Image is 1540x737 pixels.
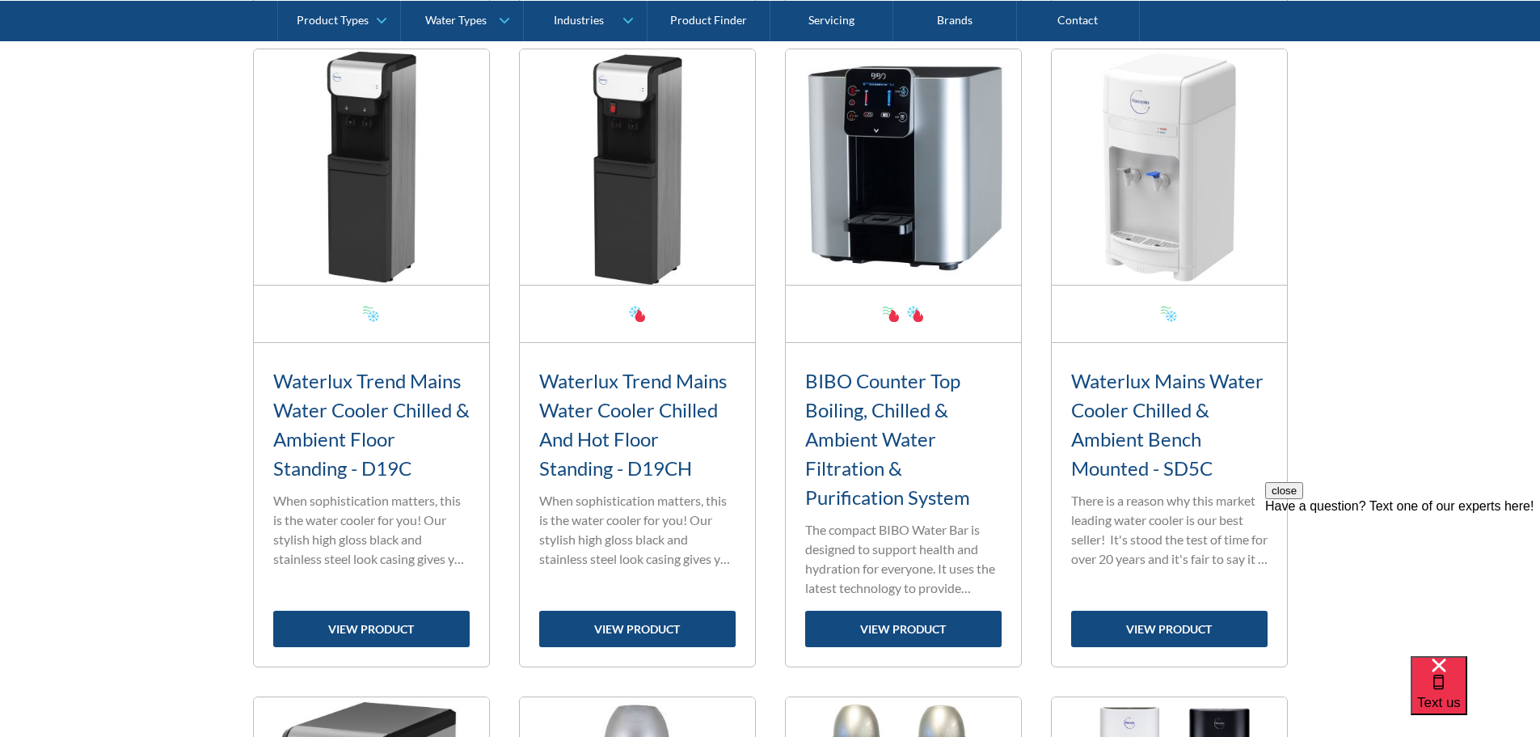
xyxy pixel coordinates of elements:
[805,520,1002,598] p: The compact BIBO Water Bar is designed to support health and hydration for everyone. It uses the ...
[425,13,487,27] div: Water Types
[1071,491,1268,569] p: There is a reason why this market leading water cooler is our best seller! It's stood the test of...
[1071,366,1268,483] h3: Waterlux Mains Water Cooler Chilled & Ambient Bench Mounted - SD5C
[1071,611,1268,647] a: view product
[539,611,736,647] a: view product
[273,491,470,569] p: When sophistication matters, this is the water cooler for you! Our stylish high gloss black and s...
[554,13,604,27] div: Industries
[805,366,1002,512] h3: BIBO Counter Top Boiling, Chilled & Ambient Water Filtration & Purification System
[786,49,1021,285] img: BIBO Counter Top Boiling, Chilled & Ambient Water Filtration & Purification System
[805,611,1002,647] a: view product
[273,366,470,483] h3: Waterlux Trend Mains Water Cooler Chilled & Ambient Floor Standing - D19C
[539,491,736,569] p: When sophistication matters, this is the water cooler for you! Our stylish high gloss black and s...
[539,366,736,483] h3: Waterlux Trend Mains Water Cooler Chilled And Hot Floor Standing - D19CH
[520,49,755,285] img: Waterlux Trend Mains Water Cooler Chilled And Hot Floor Standing - D19CH
[254,49,489,285] img: Waterlux Trend Mains Water Cooler Chilled & Ambient Floor Standing - D19C
[1052,49,1287,285] img: Waterlux Mains Water Cooler Chilled & Ambient Bench Mounted - SD5C
[1265,482,1540,676] iframe: podium webchat widget prompt
[1411,656,1540,737] iframe: podium webchat widget bubble
[297,13,369,27] div: Product Types
[273,611,470,647] a: view product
